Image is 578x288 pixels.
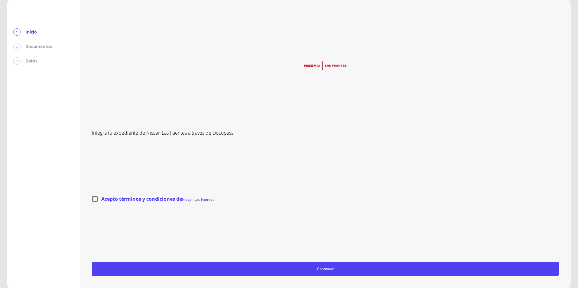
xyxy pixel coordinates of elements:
[95,266,556,272] span: Continuar
[101,196,214,202] span: Acepto términos y condiciones de
[25,43,52,50] p: Documentos
[182,197,214,202] a: Nissan Las Fuentes
[13,43,21,50] div: 2
[25,58,37,64] p: Datos
[25,29,37,35] p: Inicio
[300,59,350,73] img: logo
[13,57,21,65] div: 3
[13,28,21,36] div: 1
[92,129,559,136] p: Integra tu expediente de Nissan Las Fuentes a través de Docupass.
[92,262,559,276] button: Continuar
